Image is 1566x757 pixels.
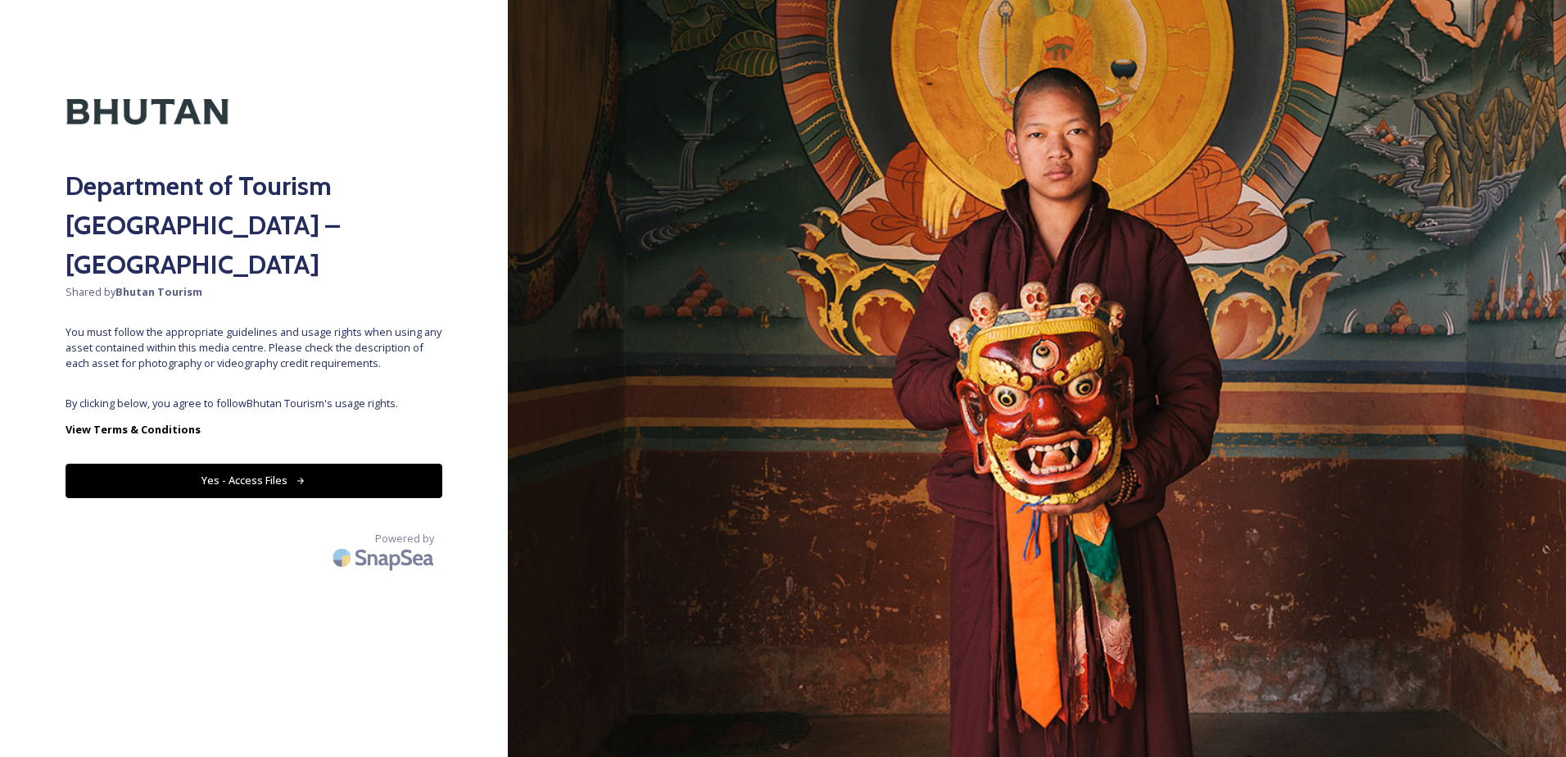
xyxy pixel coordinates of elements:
[66,422,201,437] strong: View Terms & Conditions
[66,324,442,372] span: You must follow the appropriate guidelines and usage rights when using any asset contained within...
[66,166,442,284] h2: Department of Tourism [GEOGRAPHIC_DATA] – [GEOGRAPHIC_DATA]
[328,538,442,577] img: SnapSea Logo
[66,464,442,497] button: Yes - Access Files
[66,284,442,300] span: Shared by
[66,396,442,411] span: By clicking below, you agree to follow Bhutan Tourism 's usage rights.
[115,284,202,299] strong: Bhutan Tourism
[66,66,229,158] img: Kingdom-of-Bhutan-Logo.png
[375,531,434,546] span: Powered by
[66,419,442,439] a: View Terms & Conditions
